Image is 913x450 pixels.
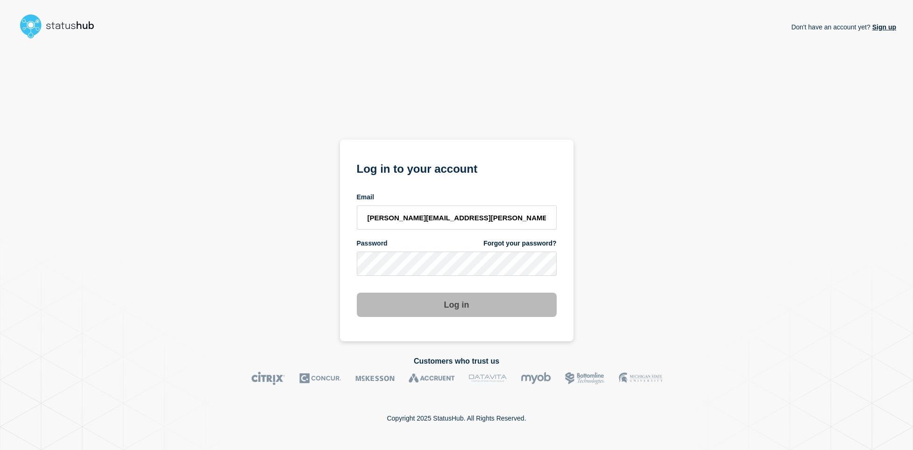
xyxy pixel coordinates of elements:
[17,11,106,41] img: StatusHub logo
[357,252,557,276] input: password input
[357,239,388,248] span: Password
[357,159,557,176] h1: Log in to your account
[357,293,557,317] button: Log in
[251,372,285,385] img: Citrix logo
[409,372,455,385] img: Accruent logo
[521,372,551,385] img: myob logo
[469,372,507,385] img: DataVita logo
[357,193,374,202] span: Email
[871,23,896,31] a: Sign up
[483,239,556,248] a: Forgot your password?
[355,372,395,385] img: McKesson logo
[299,372,341,385] img: Concur logo
[357,205,557,230] input: email input
[565,372,605,385] img: Bottomline logo
[387,415,526,422] p: Copyright 2025 StatusHub. All Rights Reserved.
[619,372,662,385] img: MSU logo
[791,16,896,38] p: Don't have an account yet?
[17,357,896,366] h2: Customers who trust us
